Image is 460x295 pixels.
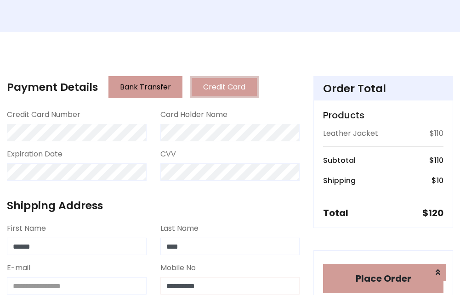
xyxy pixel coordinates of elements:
[7,199,300,212] h4: Shipping Address
[7,262,30,273] label: E-mail
[323,128,378,139] p: Leather Jacket
[160,223,199,234] label: Last Name
[7,81,98,94] h4: Payment Details
[323,264,443,293] button: Place Order
[429,156,443,165] h6: $
[190,76,259,98] button: Credit Card
[323,176,356,185] h6: Shipping
[434,155,443,166] span: 110
[160,262,196,273] label: Mobile No
[323,82,443,95] h4: Order Total
[323,110,443,121] h5: Products
[432,176,443,185] h6: $
[160,149,176,160] label: CVV
[160,109,227,120] label: Card Holder Name
[428,206,443,219] span: 120
[108,76,182,98] button: Bank Transfer
[430,128,443,139] p: $110
[7,223,46,234] label: First Name
[7,149,62,160] label: Expiration Date
[7,109,80,120] label: Credit Card Number
[323,207,348,218] h5: Total
[323,156,356,165] h6: Subtotal
[437,175,443,186] span: 10
[422,207,443,218] h5: $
